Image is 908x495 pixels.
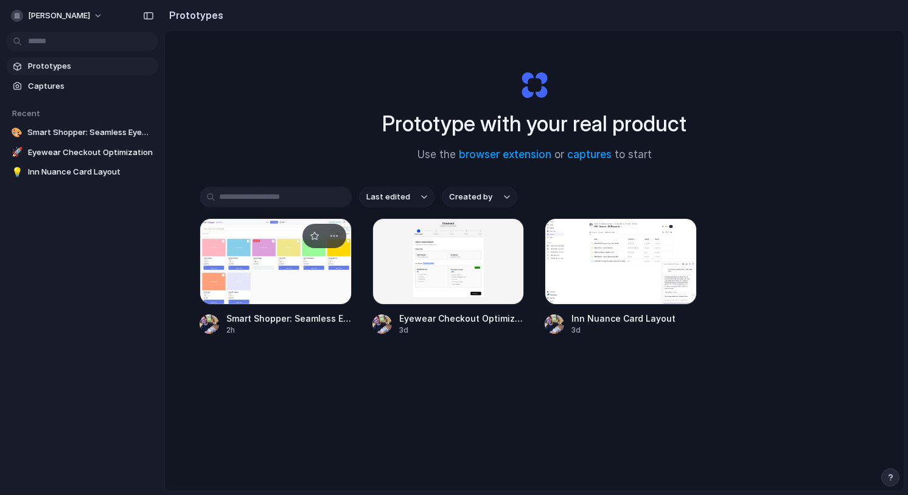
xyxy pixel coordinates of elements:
[417,147,652,163] span: Use the or to start
[545,218,697,336] a: Inn Nuance Card LayoutInn Nuance Card Layout3d
[226,312,352,325] span: Smart Shopper: Seamless Eyewear Shopping Experience
[28,166,153,178] span: Inn Nuance Card Layout
[27,126,153,139] span: Smart Shopper: Seamless Eyewear Shopping Experience
[200,218,352,336] a: Smart Shopper: Seamless Eyewear Shopping ExperienceSmart Shopper: Seamless Eyewear Shopping Exper...
[6,123,158,142] a: 🎨Smart Shopper: Seamless Eyewear Shopping Experience
[6,144,158,162] a: 🚀Eyewear Checkout Optimization
[28,10,90,22] span: [PERSON_NAME]
[164,8,223,22] h2: Prototypes
[571,325,697,336] div: 3d
[366,191,410,203] span: Last edited
[6,57,158,75] a: Prototypes
[382,108,686,140] h1: Prototype with your real product
[11,147,23,159] div: 🚀
[399,325,525,336] div: 3d
[442,187,517,207] button: Created by
[28,147,153,159] span: Eyewear Checkout Optimization
[359,187,435,207] button: Last edited
[226,325,352,336] div: 2h
[11,126,23,139] div: 🎨
[567,148,612,161] a: captures
[28,80,153,92] span: Captures
[459,148,551,161] a: browser extension
[6,77,158,95] a: Captures
[372,218,525,336] a: Eyewear Checkout OptimizationEyewear Checkout Optimization3d
[11,166,23,178] div: 💡
[12,108,40,118] span: Recent
[571,312,697,325] span: Inn Nuance Card Layout
[399,312,525,325] span: Eyewear Checkout Optimization
[449,191,492,203] span: Created by
[28,60,153,72] span: Prototypes
[6,163,158,181] a: 💡Inn Nuance Card Layout
[6,6,109,26] button: [PERSON_NAME]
